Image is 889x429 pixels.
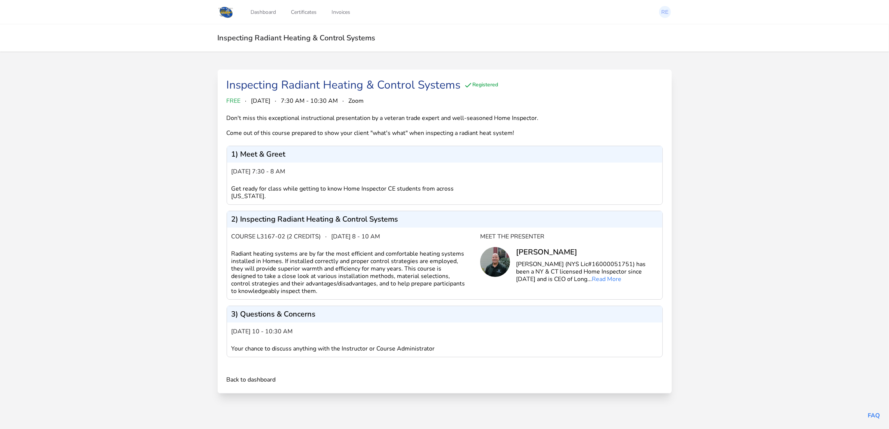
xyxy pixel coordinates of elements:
span: [DATE] 10 - 10:30 am [231,327,293,336]
a: Back to dashboard [227,375,276,384]
span: 7:30 AM - 10:30 AM [281,96,338,105]
span: · [245,96,247,105]
div: Get ready for class while getting to know Home Inspector CE students from across [US_STATE]. [231,185,480,200]
div: Inspecting Radiant Heating & Control Systems [227,78,461,92]
span: · [343,96,344,105]
span: [DATE] [251,96,271,105]
p: 1) Meet & Greet [231,151,286,158]
div: Meet the Presenter [480,232,658,241]
div: Don't miss this exceptional instructional presentation by a veteran trade expert and well-seasone... [227,114,554,137]
div: Your chance to discuss anything with the Instructor or Course Administrator [231,345,480,352]
span: · [275,96,277,105]
span: · [326,232,327,241]
p: 2) Inspecting Radiant Heating & Control Systems [231,216,398,223]
span: [DATE] 8 - 10 am [332,232,380,241]
img: Rudolph Edwards [659,6,671,18]
span: [DATE] 7:30 - 8 am [231,167,286,176]
p: 3) Questions & Concerns [231,311,316,318]
div: Radiant heating systems are by far the most efficient and comfortable heating systems installed i... [231,250,480,295]
div: [PERSON_NAME] [516,247,658,257]
h2: Inspecting Radiant Heating & Control Systems [218,33,672,43]
a: FAQ [868,411,880,420]
p: [PERSON_NAME] (NYS Lic#16000051751) has been a NY & CT licensed Home Inspector since [DATE] and i... [516,260,658,283]
span: FREE [227,96,241,105]
a: Read More [592,275,622,283]
div: Registered [464,81,498,90]
span: Course L3167-02 (2 credits) [231,232,321,241]
span: Zoom [349,96,364,105]
img: Logo [218,5,234,19]
img: Chris Long [480,247,510,277]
